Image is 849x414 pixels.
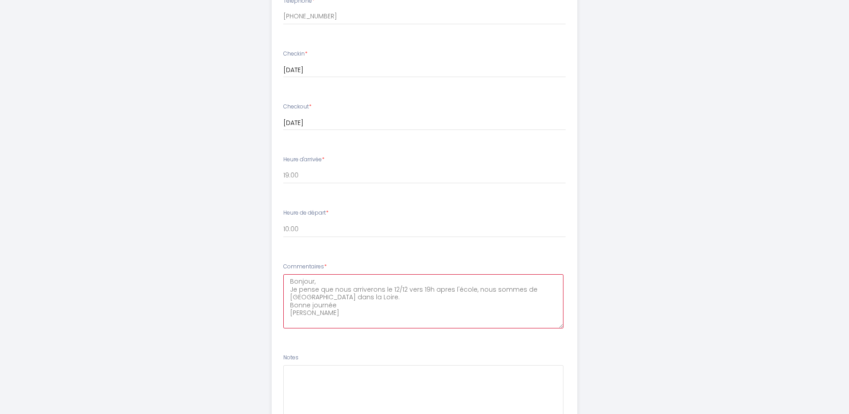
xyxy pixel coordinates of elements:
[283,263,327,271] label: Commentaires
[283,354,299,362] label: Notes
[283,50,307,58] label: Checkin
[283,155,324,164] label: Heure d'arrivée
[283,103,311,111] label: Checkout
[283,209,329,217] label: Heure de départ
